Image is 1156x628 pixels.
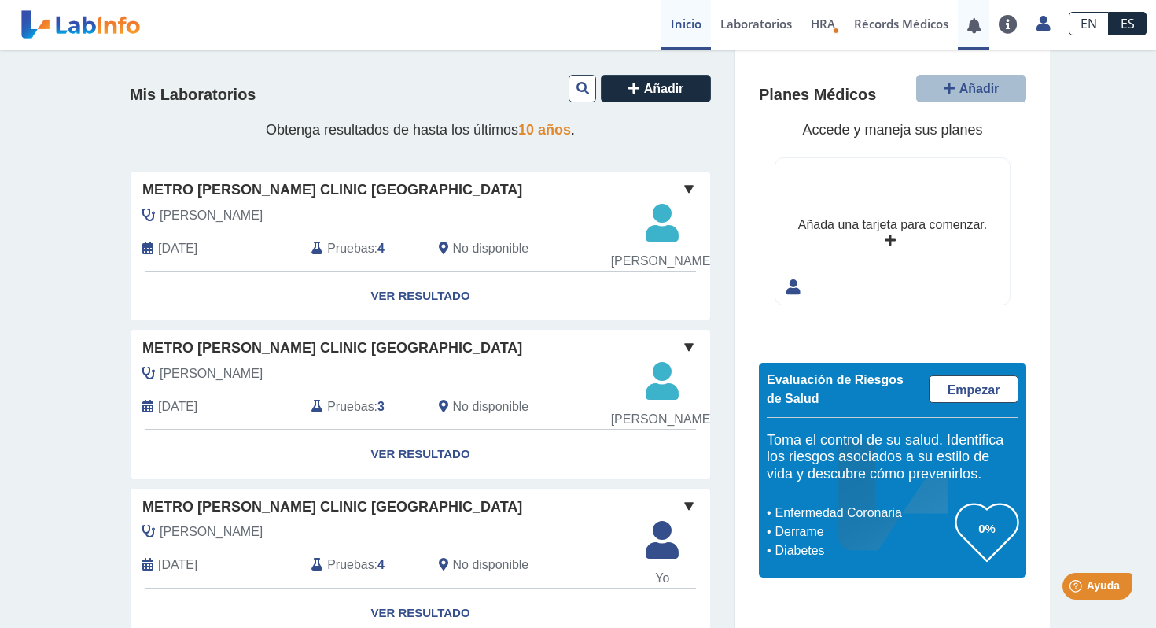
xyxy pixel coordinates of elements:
[798,216,987,235] div: Añada una tarjeta para comenzar.
[300,555,426,576] div: :
[611,252,714,271] span: [PERSON_NAME]
[300,238,426,259] div: :
[131,272,710,321] a: Ver Resultado
[266,122,575,138] span: Obtenga resultados de hasta los últimos .
[160,523,263,541] span: Diaz Perez, Sonia
[131,430,710,479] a: Ver Resultado
[160,364,263,383] span: Fontanet, Ricardo
[929,375,1018,403] a: Empezar
[158,397,197,416] span: 2025-03-18
[142,497,522,518] span: Metro [PERSON_NAME] Clinic [GEOGRAPHIC_DATA]
[811,16,835,31] span: HRA
[142,179,522,201] span: Metro [PERSON_NAME] Clinic [GEOGRAPHIC_DATA]
[955,519,1018,538] h3: 0%
[453,239,529,258] span: No disponible
[771,523,955,541] li: Derrame
[948,383,1000,397] span: Empezar
[453,397,529,416] span: No disponible
[771,541,955,560] li: Diabetes
[160,206,263,225] span: Fontanet, Ricardo
[767,432,1018,483] h5: Toma el control de su salud. Identifica los riesgos asociados a su estilo de vida y descubre cómo...
[916,75,1026,102] button: Añadir
[636,569,688,588] span: Yo
[802,122,982,138] span: Accede y maneja sus planes
[767,373,904,405] span: Evaluación de Riesgos de Salud
[300,396,426,417] div: :
[377,400,385,413] b: 3
[327,239,374,258] span: Pruebas
[377,242,385,255] b: 4
[1016,567,1139,611] iframe: Help widget launcher
[327,556,374,574] span: Pruebas
[142,338,522,359] span: Metro [PERSON_NAME] Clinic [GEOGRAPHIC_DATA]
[644,82,684,95] span: Añadir
[611,410,714,429] span: [PERSON_NAME]
[1109,12,1147,35] a: ES
[959,82,1000,95] span: Añadir
[130,86,256,105] h4: Mis Laboratorios
[601,75,711,102] button: Añadir
[518,122,571,138] span: 10 años
[1069,12,1109,35] a: EN
[771,504,955,523] li: Enfermedad Coronaria
[158,239,197,258] span: 2025-04-01
[453,556,529,574] span: No disponible
[759,86,876,105] h4: Planes Médicos
[327,397,374,416] span: Pruebas
[377,558,385,571] b: 4
[158,556,197,574] span: 2024-12-27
